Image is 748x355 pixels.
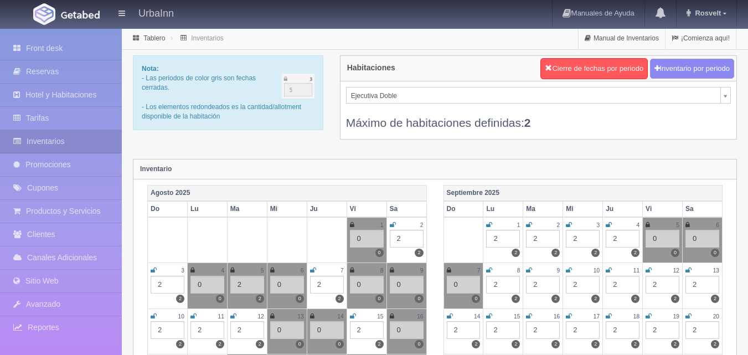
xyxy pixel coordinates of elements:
span: Rosvelt [692,9,721,17]
th: Ju [307,201,347,217]
div: 2 [526,230,560,248]
button: Inventario por periodo [650,59,734,79]
th: Mi [563,201,603,217]
small: 1 [380,222,384,228]
h4: Habitaciones [347,64,395,72]
label: 2 [512,340,520,348]
small: 7 [341,267,344,274]
small: 10 [594,267,600,274]
div: 0 [350,230,384,248]
small: 13 [713,267,719,274]
small: 14 [337,313,343,320]
div: 2 [646,321,679,339]
small: 16 [417,313,423,320]
label: 2 [256,340,264,348]
label: 2 [711,340,719,348]
div: 0 [310,321,344,339]
th: Ju [603,201,643,217]
small: 12 [257,313,264,320]
div: 2 [151,276,184,294]
label: 2 [631,340,639,348]
label: 2 [551,249,560,257]
a: Tablero [143,34,165,42]
label: 0 [711,249,719,257]
th: Do [443,201,483,217]
label: 2 [472,340,480,348]
label: 0 [375,295,384,303]
label: 2 [512,249,520,257]
small: 16 [554,313,560,320]
small: 13 [297,313,303,320]
div: 2 [566,321,600,339]
div: 0 [390,321,424,339]
div: - Las periodos de color gris son fechas cerradas. - Los elementos redondeados es la cantidad/allo... [133,55,323,130]
label: 0 [671,249,679,257]
label: 0 [472,295,480,303]
div: 2 [151,321,184,339]
img: Getabed [33,3,55,25]
label: 2 [176,340,184,348]
small: 6 [301,267,304,274]
label: 2 [631,295,639,303]
small: 12 [673,267,679,274]
small: 7 [477,267,481,274]
div: 0 [190,276,224,294]
div: 2 [566,276,600,294]
div: 0 [447,276,481,294]
div: 2 [646,276,679,294]
th: Vi [643,201,683,217]
label: 2 [671,295,679,303]
div: 2 [606,276,639,294]
small: 4 [636,222,639,228]
small: 1 [517,222,520,228]
a: Manual de Inventarios [579,28,665,49]
th: Do [148,201,188,217]
th: Lu [187,201,227,217]
div: 2 [685,276,719,294]
b: Nota: [142,65,159,73]
div: 2 [486,276,520,294]
label: 0 [216,295,224,303]
th: Septiembre 2025 [443,185,723,201]
label: 2 [176,295,184,303]
div: 2 [566,230,600,248]
small: 2 [557,222,560,228]
div: 2 [486,230,520,248]
label: 2 [591,340,600,348]
div: 2 [526,321,560,339]
small: 6 [716,222,719,228]
small: 17 [594,313,600,320]
div: 2 [230,321,264,339]
label: 0 [296,340,304,348]
th: Lu [483,201,523,217]
div: 0 [270,321,304,339]
div: 2 [390,230,424,248]
label: 0 [336,340,344,348]
label: 0 [415,340,423,348]
div: 0 [685,230,719,248]
div: 2 [526,276,560,294]
label: 2 [591,249,600,257]
div: 2 [350,321,384,339]
label: 2 [375,340,384,348]
small: 4 [221,267,224,274]
th: Ma [523,201,563,217]
div: 2 [230,276,264,294]
div: 0 [390,276,424,294]
a: Ejecutiva Doble [346,87,731,104]
b: 2 [524,116,531,129]
small: 11 [218,313,224,320]
small: 11 [633,267,639,274]
label: 2 [256,295,264,303]
img: Getabed [61,11,100,19]
label: 2 [551,295,560,303]
small: 20 [713,313,719,320]
label: 0 [296,295,304,303]
a: ¡Comienza aquí! [666,28,736,49]
label: 2 [336,295,344,303]
small: 19 [673,313,679,320]
div: 0 [646,230,679,248]
label: 2 [216,340,224,348]
div: 2 [685,321,719,339]
span: Ejecutiva Doble [351,88,716,104]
